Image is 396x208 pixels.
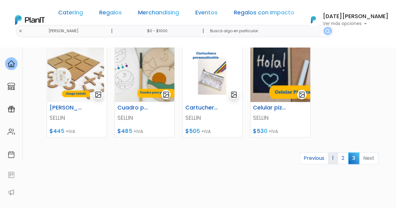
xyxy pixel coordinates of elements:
span: $530 [253,127,267,135]
p: SELLIN [253,114,308,122]
p: SELLIN [185,114,240,122]
img: PlanIt Logo [15,15,45,25]
p: Ver más opciones [323,22,388,26]
a: gallery-light Cuadro para pintar SELLIN $485 +IVA [115,47,175,137]
a: gallery-light Celular pizarra SELLIN $530 +IVA [250,47,311,137]
img: marketplace-4ceaa7011d94191e9ded77b95e3339b90024bf715f7c57f8cf31f2d8c509eaba.svg [8,83,15,90]
p: | [111,27,112,35]
img: gallery-light [298,91,306,98]
img: gallery-light [162,91,170,98]
img: partners-52edf745621dab592f3b2c58e3bca9d71375a7ef29c3b500c9f145b62cc070d4.svg [8,189,15,196]
a: Eventos [195,10,218,18]
a: Previous [300,152,328,164]
h6: Cuadro para pintar [114,104,155,111]
button: PlanIt Logo [DATE][PERSON_NAME] Ver más opciones [303,12,388,28]
img: thumb_Captura_de_pantalla_2025-07-30_112959.png [47,47,107,102]
img: gallery-light [230,91,238,98]
a: gallery-light [PERSON_NAME] SELLIN $445 +IVA [47,47,107,137]
a: Catering [58,10,83,18]
img: PlanIt Logo [306,13,320,27]
div: ¿Necesitás ayuda? [32,6,90,18]
img: thumb_Captura_de_pantalla_2025-07-30_113516.png [115,47,175,102]
img: gallery-light [95,91,102,98]
a: 2 [337,152,348,164]
img: search_button-432b6d5273f82d61273b3651a40e1bd1b912527efae98b1b7a1b2c0702e16a8d.svg [325,29,330,33]
span: $445 [49,127,64,135]
span: $505 [185,127,200,135]
img: close-6986928ebcb1d6c9903e3b54e860dbc4d054630f23adef3a32610726dff6a82b.svg [18,29,23,33]
p: SELLIN [49,114,104,122]
a: Regalos [99,10,122,18]
span: +IVA [269,128,278,134]
h6: Cartuchera personalizable [181,104,223,111]
img: home-e721727adea9d79c4d83392d1f703f7f8bce08238fde08b1acbfd93340b81755.svg [8,60,15,68]
a: Regalos con Impacto [234,10,294,18]
input: Buscá algo en particular.. [205,25,333,37]
span: +IVA [201,128,210,134]
h6: [DATE][PERSON_NAME] [323,14,388,19]
a: 1 [328,152,338,164]
span: 3 [348,152,359,164]
span: $485 [117,127,132,135]
img: calendar-87d922413cdce8b2cf7b7f5f62616a5cf9e4887200fb71536465627b3292af00.svg [8,151,15,158]
img: thumb_Captura_de_pantalla_2025-07-30_114448.png [183,47,242,102]
h6: Celular pizarra [249,104,291,111]
p: SELLIN [117,114,172,122]
img: people-662611757002400ad9ed0e3c099ab2801c6687ba6c219adb57efc949bc21e19d.svg [8,128,15,135]
span: +IVA [66,128,75,134]
p: | [202,27,204,35]
span: +IVA [134,128,143,134]
img: campaigns-02234683943229c281be62815700db0a1741e53638e28bf9629b52c665b00959.svg [8,105,15,113]
img: thumb_Captura_de_pantalla_2025-07-30_114924.png [250,47,310,102]
a: gallery-light Cartuchera personalizable SELLIN $505 +IVA [182,47,243,137]
a: Merchandising [138,10,179,18]
h6: [PERSON_NAME] [46,104,87,111]
img: feedback-78b5a0c8f98aac82b08bfc38622c3050aee476f2c9584af64705fc4e61158814.svg [8,171,15,179]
